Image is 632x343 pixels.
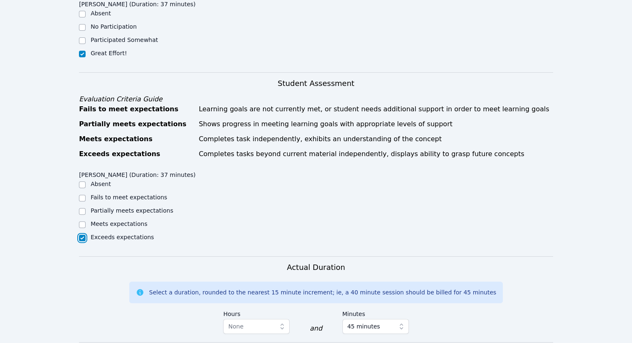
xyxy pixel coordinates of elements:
[149,288,496,296] div: Select a duration, rounded to the nearest 15 minute increment; ie, a 40 minute session should be ...
[199,149,553,159] div: Completes tasks beyond current material independently, displays ability to grasp future concepts
[223,319,290,334] button: None
[91,181,111,187] label: Absent
[342,306,409,319] label: Minutes
[79,94,553,104] div: Evaluation Criteria Guide
[91,23,137,30] label: No Participation
[91,194,167,201] label: Fails to meet expectations
[91,10,111,17] label: Absent
[287,262,345,273] h3: Actual Duration
[91,50,127,56] label: Great Effort!
[91,220,148,227] label: Meets expectations
[228,323,243,330] span: None
[199,134,553,144] div: Completes task independently, exhibits an understanding of the concept
[347,321,380,331] span: 45 minutes
[199,104,553,114] div: Learning goals are not currently met, or student needs additional support in order to meet learni...
[79,149,194,159] div: Exceeds expectations
[91,207,173,214] label: Partially meets expectations
[79,78,553,89] h3: Student Assessment
[199,119,553,129] div: Shows progress in meeting learning goals with appropriate levels of support
[91,37,158,43] label: Participated Somewhat
[91,234,154,240] label: Exceeds expectations
[79,167,196,180] legend: [PERSON_NAME] (Duration: 37 minutes)
[342,319,409,334] button: 45 minutes
[310,323,322,333] div: and
[79,119,194,129] div: Partially meets expectations
[223,306,290,319] label: Hours
[79,134,194,144] div: Meets expectations
[79,104,194,114] div: Fails to meet expectations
